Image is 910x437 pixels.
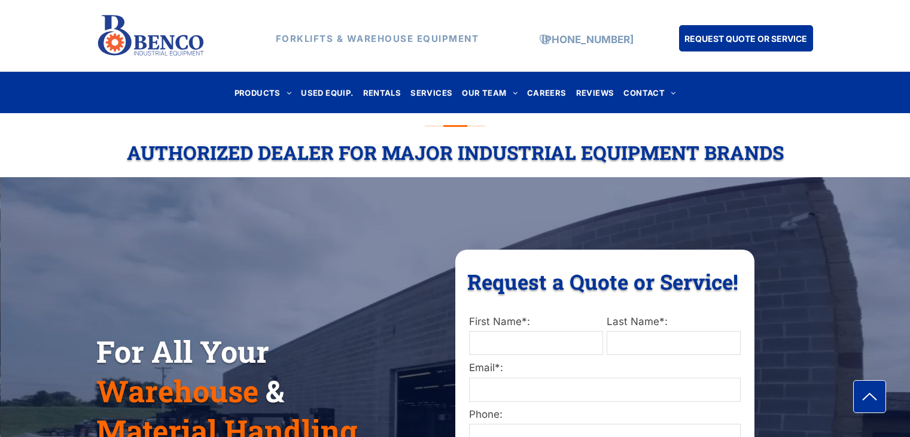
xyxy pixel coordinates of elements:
strong: FORKLIFTS & WAREHOUSE EQUIPMENT [276,33,479,44]
label: Last Name*: [607,314,741,330]
a: REVIEWS [571,84,619,101]
span: Warehouse [96,371,258,411]
a: RENTALS [358,84,406,101]
a: [PHONE_NUMBER] [541,34,634,45]
a: REQUEST QUOTE OR SERVICE [679,25,813,51]
a: SERVICES [406,84,457,101]
label: Phone: [469,407,741,423]
a: OUR TEAM [457,84,522,101]
label: Email*: [469,360,741,376]
span: Authorized Dealer For Major Industrial Equipment Brands [127,139,784,165]
a: CONTACT [619,84,680,101]
label: First Name*: [469,314,603,330]
span: & [266,371,284,411]
span: REQUEST QUOTE OR SERVICE [684,28,807,50]
span: Request a Quote or Service! [467,268,738,295]
span: For All Your [96,332,269,371]
a: USED EQUIP. [296,84,358,101]
a: PRODUCTS [230,84,297,101]
a: CAREERS [522,84,571,101]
